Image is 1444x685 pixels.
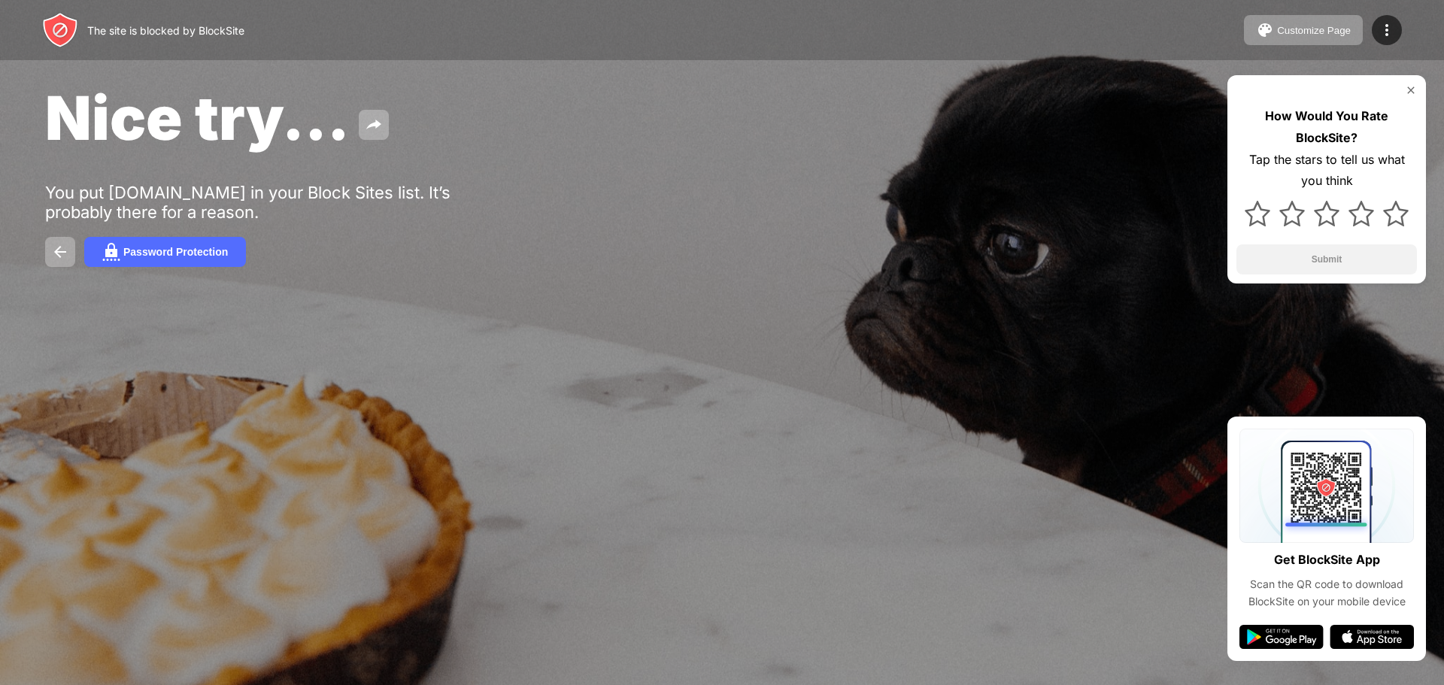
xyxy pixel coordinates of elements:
img: password.svg [102,243,120,261]
button: Customize Page [1244,15,1363,45]
img: star.svg [1245,201,1270,226]
button: Submit [1236,244,1417,274]
img: back.svg [51,243,69,261]
div: Get BlockSite App [1274,549,1380,571]
img: rate-us-close.svg [1405,84,1417,96]
div: The site is blocked by BlockSite [87,24,244,37]
div: You put [DOMAIN_NAME] in your Block Sites list. It’s probably there for a reason. [45,183,510,222]
img: google-play.svg [1239,625,1324,649]
div: Password Protection [123,246,228,258]
div: Customize Page [1277,25,1351,36]
div: How Would You Rate BlockSite? [1236,105,1417,149]
iframe: Banner [45,496,401,668]
img: star.svg [1383,201,1409,226]
img: header-logo.svg [42,12,78,48]
span: Nice try... [45,81,350,154]
div: Tap the stars to tell us what you think [1236,149,1417,192]
img: share.svg [365,116,383,134]
img: star.svg [1314,201,1339,226]
div: Scan the QR code to download BlockSite on your mobile device [1239,576,1414,610]
img: star.svg [1348,201,1374,226]
img: qrcode.svg [1239,429,1414,543]
img: menu-icon.svg [1378,21,1396,39]
img: pallet.svg [1256,21,1274,39]
img: star.svg [1279,201,1305,226]
img: app-store.svg [1330,625,1414,649]
button: Password Protection [84,237,246,267]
